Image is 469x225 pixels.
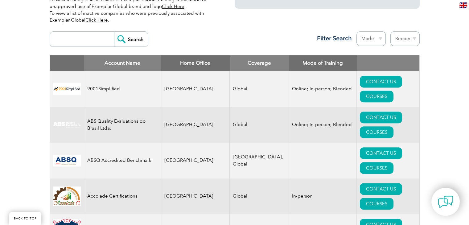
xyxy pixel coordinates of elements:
[53,155,81,166] img: cc24547b-a6e0-e911-a812-000d3a795b83-logo.png
[289,107,357,143] td: Online; In-person; Blended
[230,71,289,107] td: Global
[53,121,81,128] img: c92924ac-d9bc-ea11-a814-000d3a79823d-logo.jpg
[162,4,184,9] a: Click Here
[360,147,402,159] a: CONTACT US
[360,198,393,210] a: COURSES
[84,143,161,178] td: ABSQ Accredited Benchmark
[360,126,393,138] a: COURSES
[289,178,357,214] td: In-person
[357,55,419,71] th: : activate to sort column ascending
[161,107,230,143] td: [GEOGRAPHIC_DATA]
[230,178,289,214] td: Global
[360,162,393,174] a: COURSES
[161,71,230,107] td: [GEOGRAPHIC_DATA]
[85,17,108,23] a: Click Here
[459,2,467,8] img: en
[230,107,289,143] td: Global
[230,143,289,178] td: [GEOGRAPHIC_DATA], Global
[114,32,148,47] input: Search
[9,212,41,225] a: BACK TO TOP
[230,55,289,71] th: Coverage: activate to sort column ascending
[53,83,81,95] img: 37c9c059-616f-eb11-a812-002248153038-logo.png
[161,143,230,178] td: [GEOGRAPHIC_DATA]
[161,55,230,71] th: Home Office: activate to sort column ascending
[84,71,161,107] td: 9001Simplified
[360,183,402,195] a: CONTACT US
[360,91,393,102] a: COURSES
[84,107,161,143] td: ABS Quality Evaluations do Brasil Ltda.
[313,35,352,42] h3: Filter Search
[289,55,357,71] th: Mode of Training: activate to sort column ascending
[360,112,402,123] a: CONTACT US
[161,178,230,214] td: [GEOGRAPHIC_DATA]
[438,194,453,210] img: contact-chat.png
[53,186,81,206] img: 1a94dd1a-69dd-eb11-bacb-002248159486-logo.jpg
[84,55,161,71] th: Account Name: activate to sort column descending
[360,76,402,88] a: CONTACT US
[289,71,357,107] td: Online; In-person; Blended
[84,178,161,214] td: Accolade Certifications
